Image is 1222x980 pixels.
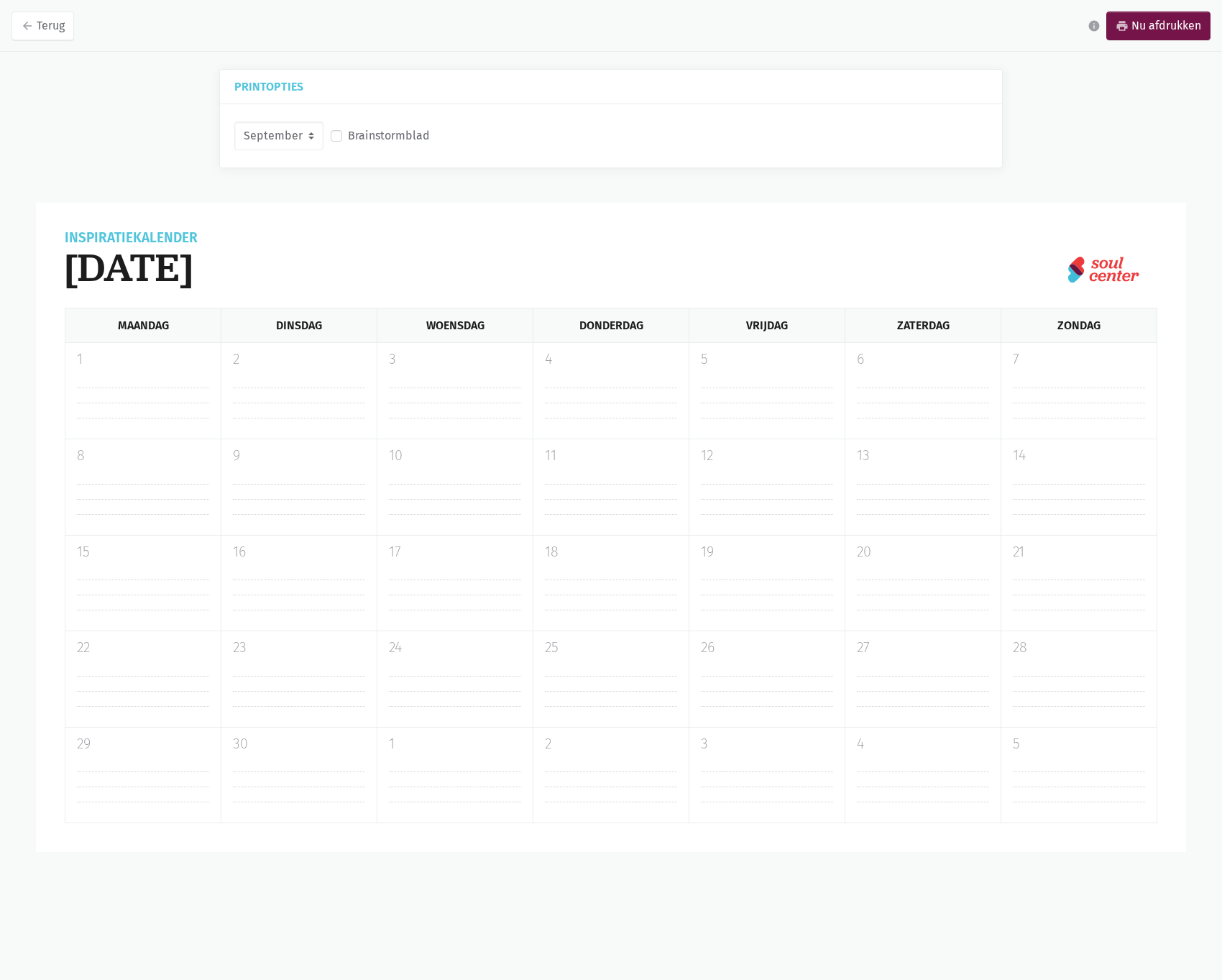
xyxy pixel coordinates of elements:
i: info [1088,19,1101,32]
p: 7 [1013,349,1145,370]
p: 4 [545,349,677,370]
p: 23 [233,637,365,659]
p: 10 [389,445,521,467]
div: Vrijdag [689,308,845,342]
p: 25 [545,637,677,659]
p: 24 [389,637,521,659]
p: 20 [857,541,989,563]
div: Zondag [1001,308,1157,342]
div: Inspiratiekalender [65,232,198,244]
p: 12 [701,445,833,467]
div: Zaterdag [845,308,1001,342]
label: Brainstormblad [348,127,430,145]
p: 3 [701,733,833,755]
p: 14 [1013,445,1145,467]
p: 16 [233,541,365,563]
p: 5 [701,349,833,370]
div: Dinsdag [221,308,377,342]
p: 30 [233,733,365,755]
p: 9 [233,445,365,467]
div: Donderdag [533,308,689,342]
p: 15 [77,541,209,563]
div: Woensdag [377,308,533,342]
a: printNu afdrukken [1106,12,1210,40]
p: 29 [77,733,209,755]
p: 6 [857,349,989,370]
p: 3 [389,349,521,370]
p: 4 [857,733,989,755]
p: 8 [77,445,209,467]
p: 22 [77,637,209,659]
p: 21 [1013,541,1145,563]
p: 13 [857,445,989,467]
p: 5 [1013,733,1145,755]
p: 17 [389,541,521,563]
i: arrow_back [21,19,34,32]
p: 18 [545,541,677,563]
p: 28 [1013,637,1145,659]
p: 2 [545,733,677,755]
i: print [1116,19,1129,32]
h1: [DATE] [65,244,198,290]
div: Maandag [65,308,221,342]
p: 26 [701,637,833,659]
h5: Printopties [234,81,988,92]
p: 1 [77,349,209,370]
p: 27 [857,637,989,659]
p: 2 [233,349,365,370]
a: arrow_backTerug [12,12,74,40]
p: 1 [389,733,521,755]
p: 19 [701,541,833,563]
p: 11 [545,445,677,467]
